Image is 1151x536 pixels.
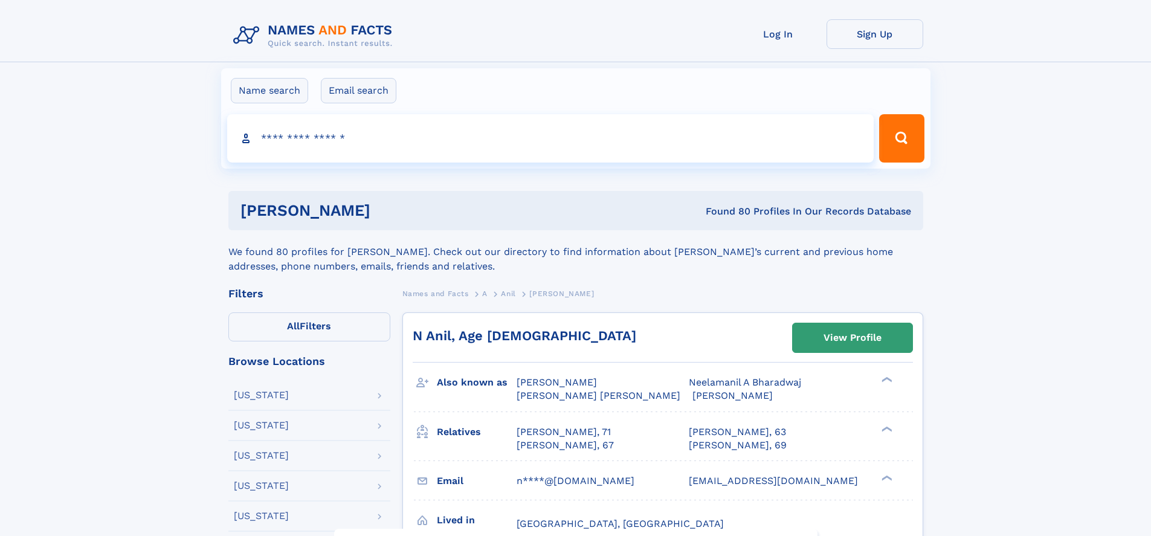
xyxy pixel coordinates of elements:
span: [PERSON_NAME] [529,289,594,298]
a: View Profile [793,323,912,352]
span: [PERSON_NAME] [517,376,597,388]
span: All [287,320,300,332]
div: ❯ [879,425,893,433]
a: N Anil, Age [DEMOGRAPHIC_DATA] [413,328,636,343]
a: Anil [501,286,515,301]
a: [PERSON_NAME], 69 [689,439,787,452]
span: [GEOGRAPHIC_DATA], [GEOGRAPHIC_DATA] [517,518,724,529]
a: [PERSON_NAME], 67 [517,439,614,452]
div: ❯ [879,474,893,482]
div: [US_STATE] [234,390,289,400]
h3: Relatives [437,422,517,442]
div: [US_STATE] [234,511,289,521]
h3: Lived in [437,510,517,531]
label: Filters [228,312,390,341]
div: ❯ [879,376,893,384]
div: [US_STATE] [234,451,289,460]
span: [EMAIL_ADDRESS][DOMAIN_NAME] [689,475,858,486]
div: Filters [228,288,390,299]
span: A [482,289,488,298]
a: Log In [730,19,827,49]
img: Logo Names and Facts [228,19,402,52]
button: Search Button [879,114,924,163]
h3: Also known as [437,372,517,393]
div: Found 80 Profiles In Our Records Database [538,205,911,218]
div: View Profile [824,324,882,352]
div: Browse Locations [228,356,390,367]
a: Names and Facts [402,286,469,301]
label: Email search [321,78,396,103]
input: search input [227,114,874,163]
div: [US_STATE] [234,481,289,491]
a: [PERSON_NAME], 63 [689,425,786,439]
a: A [482,286,488,301]
div: We found 80 profiles for [PERSON_NAME]. Check out our directory to find information about [PERSON... [228,230,923,274]
span: Neelamanil A Bharadwaj [689,376,801,388]
a: [PERSON_NAME], 71 [517,425,611,439]
span: [PERSON_NAME] [692,390,773,401]
h1: [PERSON_NAME] [240,203,538,218]
span: [PERSON_NAME] [PERSON_NAME] [517,390,680,401]
h3: Email [437,471,517,491]
a: Sign Up [827,19,923,49]
div: [US_STATE] [234,421,289,430]
label: Name search [231,78,308,103]
span: Anil [501,289,515,298]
